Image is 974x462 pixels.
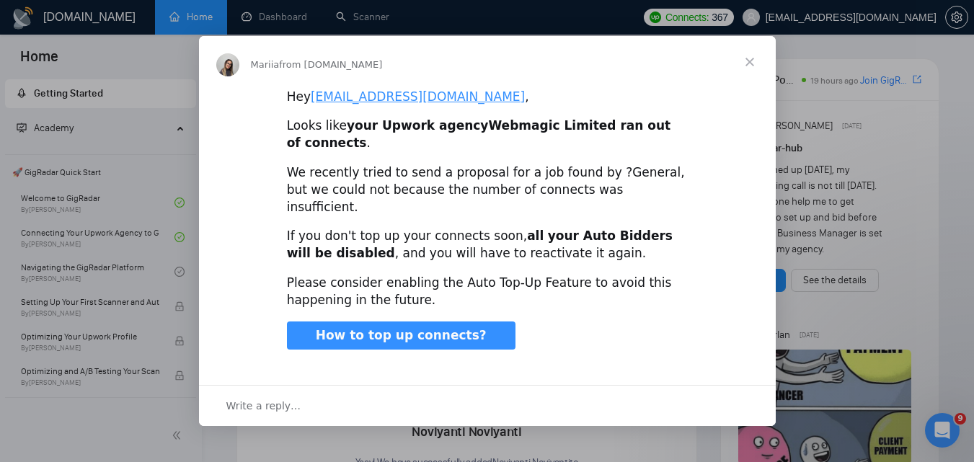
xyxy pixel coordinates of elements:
a: [EMAIL_ADDRESS][DOMAIN_NAME] [311,89,525,104]
img: Profile image for Mariia [216,53,239,76]
span: How to top up connects? [316,328,487,342]
div: Open conversation and reply [199,385,776,426]
div: Please consider enabling the Auto Top-Up Feature to avoid this happening in the future. [287,275,688,309]
a: How to top up connects? [287,321,515,350]
div: If you don't top up your connects soon, , and you will have to reactivate it again. [287,228,688,262]
b: your Upwork agency [347,118,489,133]
div: Looks like . [287,117,688,152]
span: Mariia [251,59,280,70]
div: We recently tried to send a proposal for a job found by ?General, but we could not because the nu... [287,164,688,216]
b: your Auto Bidders will be disabled [287,228,673,260]
b: all [527,228,544,243]
span: Write a reply… [226,396,301,415]
span: Close [724,36,776,88]
b: Webmagic Limited ran out of connects [287,118,671,150]
div: Hey , [287,89,688,106]
span: from [DOMAIN_NAME] [279,59,382,70]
